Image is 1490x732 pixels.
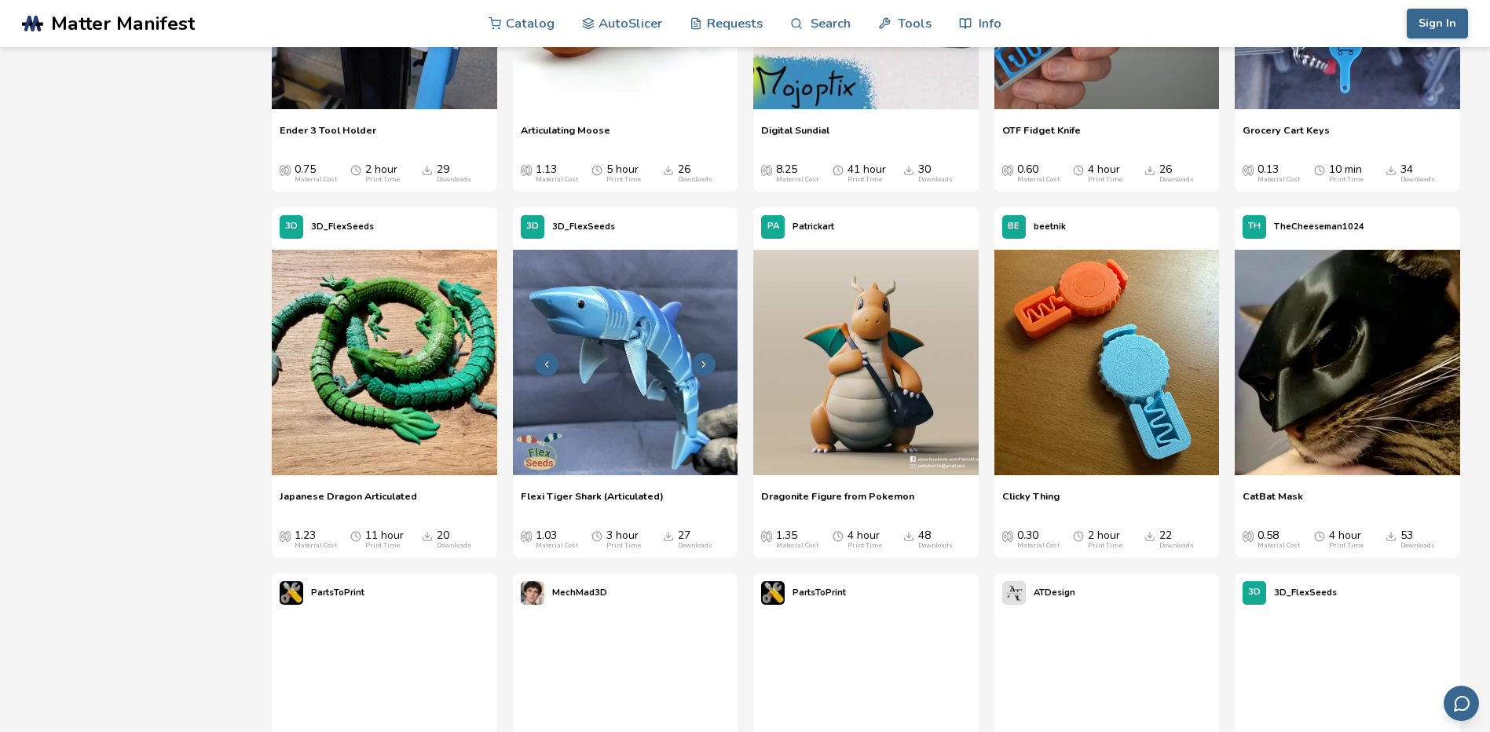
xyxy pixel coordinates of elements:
[280,490,417,514] a: Japanese Dragon Articulated
[918,176,953,184] div: Downloads
[1144,529,1155,542] span: Downloads
[833,529,844,542] span: Average Print Time
[1017,163,1060,184] div: 0.60
[272,573,372,613] a: PartsToPrint's profilePartsToPrint
[1248,587,1261,598] span: 3D
[552,218,615,235] p: 3D_FlexSeeds
[295,529,337,550] div: 1.23
[767,221,779,232] span: PA
[311,218,374,235] p: 3D_FlexSeeds
[848,163,886,184] div: 41 hour
[848,176,882,184] div: Print Time
[606,529,641,550] div: 3 hour
[350,529,361,542] span: Average Print Time
[311,584,364,601] p: PartsToPrint
[295,163,337,184] div: 0.75
[1002,124,1081,148] a: OTF Fidget Knife
[513,573,615,613] a: MechMad3D's profileMechMad3D
[1034,584,1075,601] p: ATDesign
[753,573,854,613] a: PartsToPrint's profilePartsToPrint
[1274,584,1337,601] p: 3D_FlexSeeds
[1243,124,1330,148] a: Grocery Cart Keys
[918,542,953,550] div: Downloads
[1002,163,1013,176] span: Average Cost
[1088,542,1122,550] div: Print Time
[1243,529,1254,542] span: Average Cost
[1243,490,1303,514] a: CatBat Mask
[1274,218,1364,235] p: TheCheeseman1024
[1159,163,1194,184] div: 26
[437,163,471,184] div: 29
[1400,542,1435,550] div: Downloads
[1400,529,1435,550] div: 53
[761,163,772,176] span: Average Cost
[1407,9,1468,38] button: Sign In
[1073,163,1084,176] span: Average Print Time
[1329,529,1364,550] div: 4 hour
[833,163,844,176] span: Average Print Time
[1159,529,1194,550] div: 22
[663,529,674,542] span: Downloads
[776,163,818,184] div: 8.25
[761,490,914,514] a: Dragonite Figure from Pokemon
[678,176,712,184] div: Downloads
[1329,542,1364,550] div: Print Time
[1329,163,1364,184] div: 10 min
[365,163,400,184] div: 2 hour
[663,163,674,176] span: Downloads
[591,529,602,542] span: Average Print Time
[295,542,337,550] div: Material Cost
[776,176,818,184] div: Material Cost
[1017,542,1060,550] div: Material Cost
[848,542,882,550] div: Print Time
[536,163,578,184] div: 1.13
[280,124,376,148] a: Ender 3 Tool Holder
[1400,176,1435,184] div: Downloads
[422,163,433,176] span: Downloads
[994,573,1083,613] a: ATDesign's profileATDesign
[521,490,664,514] a: Flexi Tiger Shark (Articulated)
[365,176,400,184] div: Print Time
[918,163,953,184] div: 30
[918,529,953,550] div: 48
[437,529,471,550] div: 20
[1008,221,1020,232] span: BE
[793,218,834,235] p: Patrickart
[422,529,433,542] span: Downloads
[1088,163,1122,184] div: 4 hour
[437,542,471,550] div: Downloads
[1258,529,1300,550] div: 0.58
[1144,163,1155,176] span: Downloads
[521,529,532,542] span: Average Cost
[526,221,539,232] span: 3D
[521,124,610,148] a: Articulating Moose
[1002,529,1013,542] span: Average Cost
[51,13,195,35] span: Matter Manifest
[1386,529,1397,542] span: Downloads
[761,581,785,605] img: PartsToPrint's profile
[1034,218,1066,235] p: beetnik
[591,163,602,176] span: Average Print Time
[678,529,712,550] div: 27
[1258,176,1300,184] div: Material Cost
[365,542,400,550] div: Print Time
[848,529,882,550] div: 4 hour
[1017,176,1060,184] div: Material Cost
[1329,176,1364,184] div: Print Time
[1159,542,1194,550] div: Downloads
[1002,490,1060,514] a: Clicky Thing
[1400,163,1435,184] div: 34
[295,176,337,184] div: Material Cost
[1073,529,1084,542] span: Average Print Time
[776,542,818,550] div: Material Cost
[1088,176,1122,184] div: Print Time
[350,163,361,176] span: Average Print Time
[761,124,829,148] a: Digital Sundial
